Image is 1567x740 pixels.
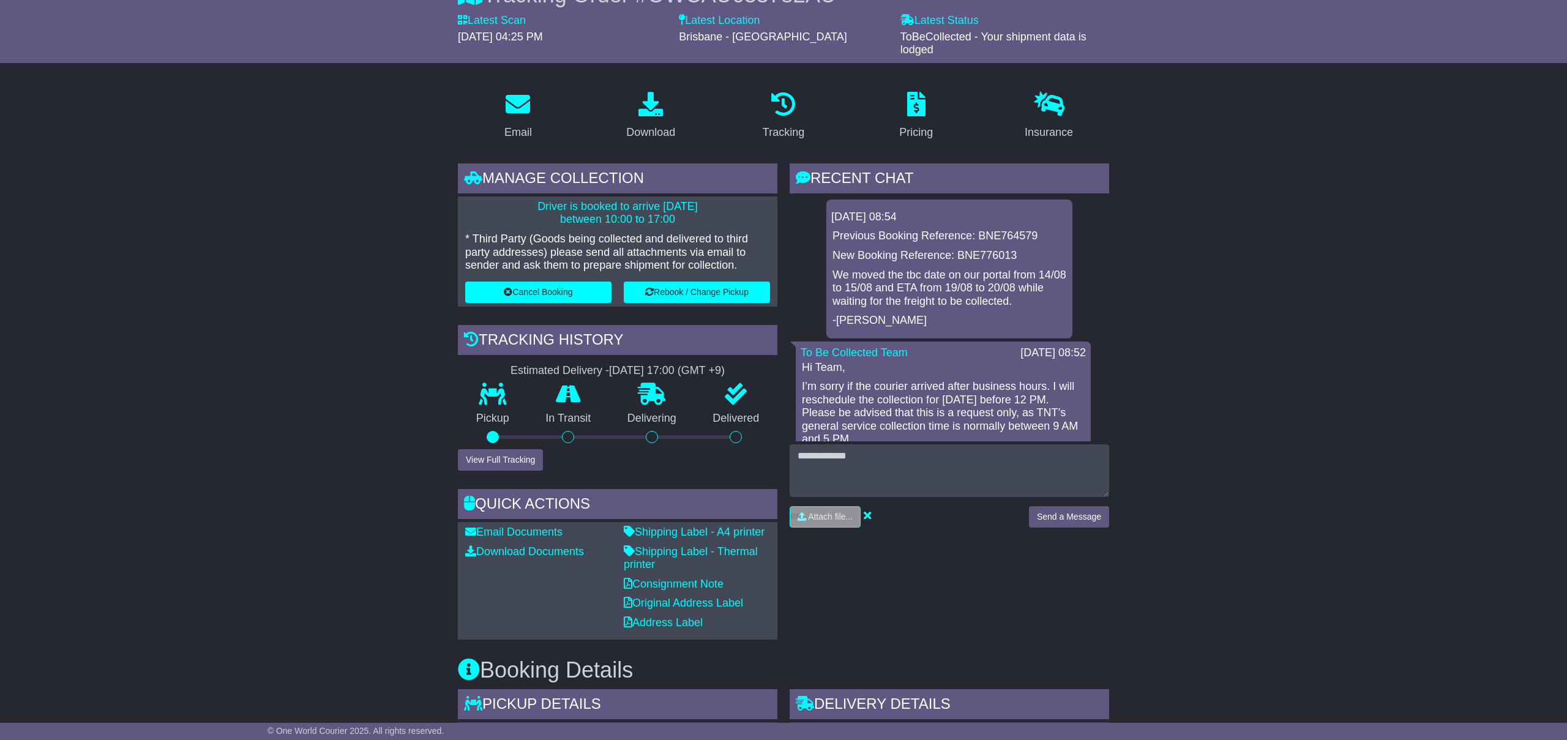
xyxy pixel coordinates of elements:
div: Pickup Details [458,689,777,722]
button: Rebook / Change Pickup [624,282,770,303]
div: Download [626,124,675,141]
label: Latest Location [679,14,760,28]
p: -[PERSON_NAME] [832,314,1066,327]
p: Driver is booked to arrive [DATE] between 10:00 to 17:00 [465,200,770,226]
div: Quick Actions [458,489,777,522]
p: Hi Team, [802,361,1085,375]
p: New Booking Reference: BNE776013 [832,249,1066,263]
p: * Third Party (Goods being collected and delivered to third party addresses) please send all atta... [465,233,770,272]
span: ToBeCollected - Your shipment data is lodged [900,31,1086,56]
button: Send a Message [1029,506,1109,528]
p: I’m sorry if the courier arrived after business hours. I will reschedule the collection for [DATE... [802,380,1085,446]
label: Latest Status [900,14,979,28]
div: Manage collection [458,163,777,196]
div: [DATE] 08:54 [831,211,1068,224]
div: Estimated Delivery - [458,364,777,378]
p: Pickup [458,412,528,425]
p: In Transit [528,412,610,425]
p: Delivering [609,412,695,425]
div: Delivery Details [790,689,1109,722]
label: Latest Scan [458,14,526,28]
span: [DATE] 04:25 PM [458,31,543,43]
a: To Be Collected Team [801,346,908,359]
a: Email Documents [465,526,563,538]
div: Tracking [763,124,804,141]
div: Insurance [1025,124,1073,141]
p: We moved the tbc date on our portal from 14/08 to 15/08 and ETA from 19/08 to 20/08 while waiting... [832,269,1066,308]
a: Consignment Note [624,578,724,590]
div: Tracking history [458,325,777,358]
button: View Full Tracking [458,449,543,471]
a: Download Documents [465,545,584,558]
div: Email [504,124,532,141]
div: RECENT CHAT [790,163,1109,196]
p: Previous Booking Reference: BNE764579 [832,230,1066,243]
span: Brisbane - [GEOGRAPHIC_DATA] [679,31,847,43]
a: Insurance [1017,88,1081,145]
div: [DATE] 08:52 [1020,346,1086,360]
a: Address Label [624,616,703,629]
a: Original Address Label [624,597,743,609]
a: Email [496,88,540,145]
div: Pricing [899,124,933,141]
p: Delivered [695,412,778,425]
a: Tracking [755,88,812,145]
span: © One World Courier 2025. All rights reserved. [267,726,444,736]
h3: Booking Details [458,658,1109,682]
a: Pricing [891,88,941,145]
a: Shipping Label - Thermal printer [624,545,758,571]
button: Cancel Booking [465,282,611,303]
a: Shipping Label - A4 printer [624,526,765,538]
a: Download [618,88,683,145]
div: [DATE] 17:00 (GMT +9) [609,364,725,378]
